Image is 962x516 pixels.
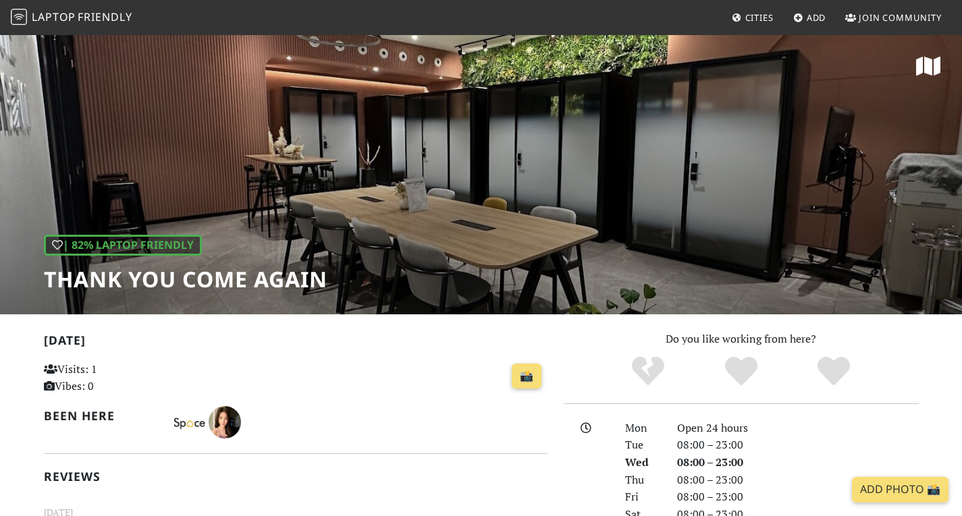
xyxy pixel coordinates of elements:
[173,406,206,438] img: 6461-amanda.jpg
[852,477,948,503] a: Add Photo 📸
[11,9,27,25] img: LaptopFriendly
[44,235,202,256] div: In general, do you like working from here?
[617,420,668,437] div: Mon
[11,6,132,30] a: LaptopFriendly LaptopFriendly
[617,436,668,454] div: Tue
[788,5,832,30] a: Add
[44,333,547,353] h2: [DATE]
[669,488,927,506] div: 08:00 – 23:00
[726,5,779,30] a: Cities
[695,355,788,389] div: Yes
[602,355,695,389] div: No
[32,9,76,24] span: Laptop
[78,9,132,24] span: Friendly
[617,488,668,506] div: Fri
[669,436,927,454] div: 08:00 – 23:00
[787,355,880,389] div: Definitely!
[44,409,158,423] h2: Been here
[840,5,947,30] a: Join Community
[512,364,541,389] a: 📸
[44,469,547,484] h2: Reviews
[669,420,927,437] div: Open 24 hours
[617,471,668,489] div: Thu
[617,454,668,471] div: Wed
[209,413,241,428] span: Eileen Lee
[209,406,241,438] img: 6293-eileen.jpg
[807,11,826,24] span: Add
[669,454,927,471] div: 08:00 – 23:00
[859,11,942,24] span: Join Community
[669,471,927,489] div: 08:00 – 23:00
[564,331,919,348] p: Do you like working from here?
[44,361,201,395] p: Visits: 1 Vibes: 0
[173,413,209,428] span: Amanda
[44,266,327,292] h1: Thank You Come Again
[745,11,774,24] span: Cities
